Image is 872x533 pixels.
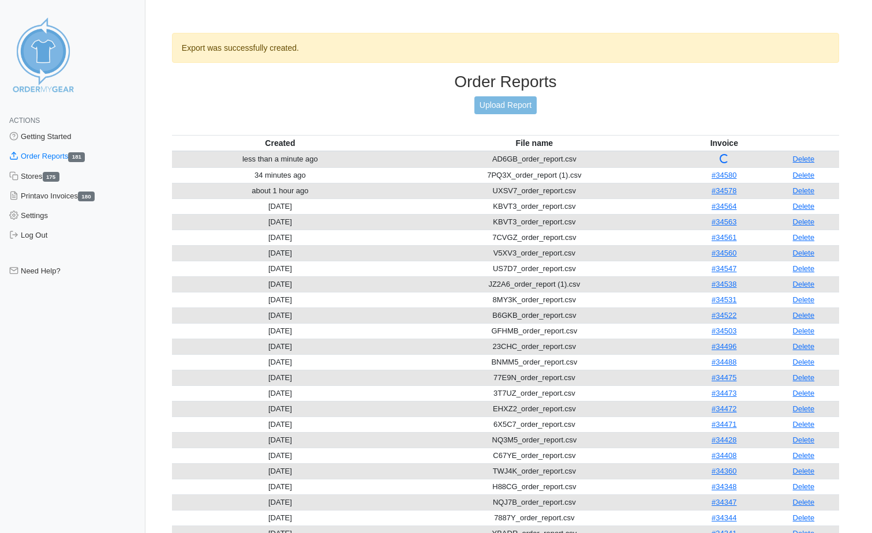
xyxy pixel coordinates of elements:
[712,389,736,397] a: #34473
[388,416,680,432] td: 6X5C7_order_report.csv
[172,33,839,63] div: Export was successfully created.
[172,183,388,198] td: about 1 hour ago
[388,167,680,183] td: 7PQ3X_order_report (1).csv
[172,214,388,230] td: [DATE]
[793,233,815,242] a: Delete
[712,420,736,429] a: #34471
[172,432,388,448] td: [DATE]
[712,436,736,444] a: #34428
[712,373,736,382] a: #34475
[712,342,736,351] a: #34496
[172,385,388,401] td: [DATE]
[712,513,736,522] a: #34344
[388,135,680,151] th: File name
[172,323,388,339] td: [DATE]
[712,186,736,195] a: #34578
[9,117,40,125] span: Actions
[712,217,736,226] a: #34563
[712,326,736,335] a: #34503
[172,463,388,479] td: [DATE]
[793,358,815,366] a: Delete
[793,467,815,475] a: Delete
[793,498,815,506] a: Delete
[793,404,815,413] a: Delete
[793,171,815,179] a: Delete
[793,217,815,226] a: Delete
[388,432,680,448] td: NQ3M5_order_report.csv
[388,448,680,463] td: C67YE_order_report.csv
[712,498,736,506] a: #34347
[388,214,680,230] td: KBVT3_order_report.csv
[172,339,388,354] td: [DATE]
[172,479,388,494] td: [DATE]
[793,311,815,320] a: Delete
[172,354,388,370] td: [DATE]
[172,448,388,463] td: [DATE]
[712,482,736,491] a: #34348
[172,494,388,510] td: [DATE]
[388,198,680,214] td: KBVT3_order_report.csv
[712,280,736,288] a: #34538
[388,261,680,276] td: US7D7_order_report.csv
[793,482,815,491] a: Delete
[793,373,815,382] a: Delete
[172,230,388,245] td: [DATE]
[712,264,736,273] a: #34547
[388,510,680,526] td: 7887Y_order_report.csv
[388,292,680,307] td: 8MY3K_order_report.csv
[793,513,815,522] a: Delete
[712,404,736,413] a: #34472
[680,135,768,151] th: Invoice
[388,307,680,323] td: B6GKB_order_report.csv
[172,370,388,385] td: [DATE]
[712,249,736,257] a: #34560
[388,276,680,292] td: JZ2A6_order_report (1).csv
[388,354,680,370] td: BNMM5_order_report.csv
[793,436,815,444] a: Delete
[712,467,736,475] a: #34360
[172,292,388,307] td: [DATE]
[793,202,815,211] a: Delete
[712,451,736,460] a: #34408
[388,385,680,401] td: 3T7UZ_order_report.csv
[172,261,388,276] td: [DATE]
[172,167,388,183] td: 34 minutes ago
[793,420,815,429] a: Delete
[793,280,815,288] a: Delete
[712,295,736,304] a: #34531
[474,96,537,114] a: Upload Report
[43,172,59,182] span: 175
[78,192,95,201] span: 180
[712,233,736,242] a: #34561
[388,183,680,198] td: UXSV7_order_report.csv
[172,135,388,151] th: Created
[388,230,680,245] td: 7CVGZ_order_report.csv
[388,479,680,494] td: H88CG_order_report.csv
[388,245,680,261] td: V5XV3_order_report.csv
[388,151,680,168] td: AD6GB_order_report.csv
[793,295,815,304] a: Delete
[793,155,815,163] a: Delete
[388,401,680,416] td: EHXZ2_order_report.csv
[172,198,388,214] td: [DATE]
[172,307,388,323] td: [DATE]
[388,323,680,339] td: GFHMB_order_report.csv
[793,326,815,335] a: Delete
[793,342,815,351] a: Delete
[712,171,736,179] a: #34580
[793,264,815,273] a: Delete
[388,494,680,510] td: NQJ7B_order_report.csv
[172,276,388,292] td: [DATE]
[68,152,85,162] span: 181
[388,463,680,479] td: TWJ4K_order_report.csv
[172,245,388,261] td: [DATE]
[388,339,680,354] td: 23CHC_order_report.csv
[712,202,736,211] a: #34564
[793,249,815,257] a: Delete
[712,358,736,366] a: #34488
[172,72,839,92] h3: Order Reports
[172,510,388,526] td: [DATE]
[172,151,388,168] td: less than a minute ago
[793,186,815,195] a: Delete
[388,370,680,385] td: 77E9N_order_report.csv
